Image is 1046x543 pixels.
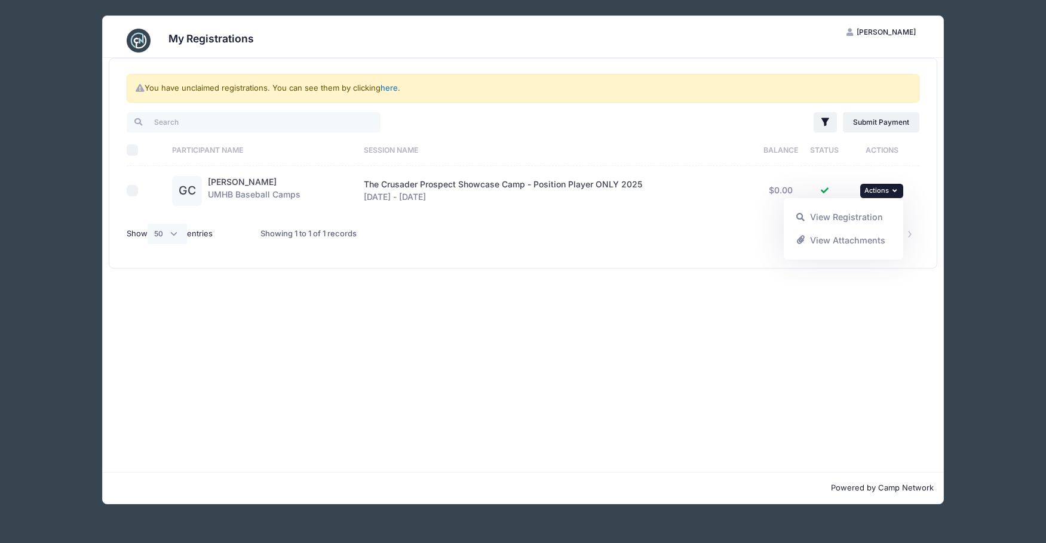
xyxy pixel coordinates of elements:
td: $0.00 [756,166,805,215]
a: [PERSON_NAME] [208,177,277,187]
th: Participant Name: activate to sort column ascending [166,134,358,166]
span: Actions [864,186,889,195]
div: Showing 1 to 1 of 1 records [260,220,357,248]
div: UMHB Baseball Camps [208,176,300,206]
div: GC [172,176,202,206]
a: Submit Payment [843,112,920,132]
th: Balance: activate to sort column ascending [756,134,805,166]
p: Powered by Camp Network [112,482,934,494]
label: Show entries [127,224,213,244]
div: [DATE] - [DATE] [364,178,750,203]
h3: My Registrations [168,32,254,45]
th: Actions: activate to sort column ascending [844,134,919,166]
div: You have unclaimed registrations. You can see them by clicking . [127,74,919,103]
select: Showentries [148,224,187,244]
img: CampNetwork [127,29,151,53]
span: The Crusader Prospect Showcase Camp - Position Player ONLY 2025 [364,179,642,189]
input: Search [127,112,381,132]
a: GC [172,186,202,196]
button: Actions [860,184,903,198]
span: [PERSON_NAME] [857,27,916,36]
a: View Registration [790,206,898,229]
button: [PERSON_NAME] [836,22,926,42]
th: Session Name: activate to sort column ascending [358,134,756,166]
a: View Attachments [790,229,898,251]
a: here [381,83,398,92]
th: Status: activate to sort column ascending [805,134,845,166]
th: Select All [127,134,166,166]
